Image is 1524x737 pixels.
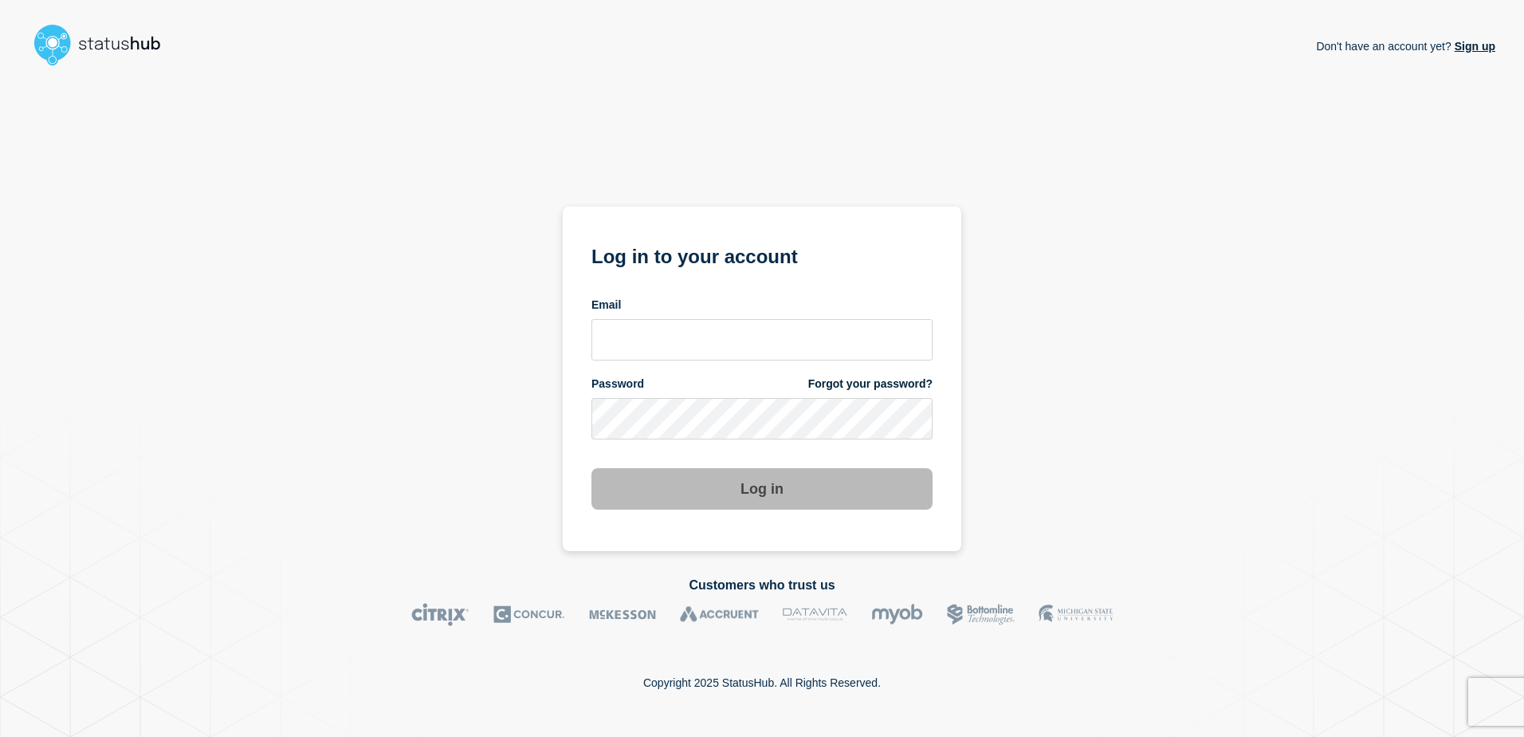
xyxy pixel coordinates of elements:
[589,603,656,626] img: McKesson logo
[680,603,759,626] img: Accruent logo
[493,603,565,626] img: Concur logo
[947,603,1015,626] img: Bottomline logo
[591,376,644,392] span: Password
[643,676,881,689] p: Copyright 2025 StatusHub. All Rights Reserved.
[29,578,1495,593] h2: Customers who trust us
[1039,603,1113,626] img: MSU logo
[411,603,469,626] img: Citrix logo
[1451,40,1495,53] a: Sign up
[783,603,847,626] img: DataVita logo
[1316,27,1495,65] p: Don't have an account yet?
[591,298,621,313] span: Email
[871,603,923,626] img: myob logo
[591,468,933,510] button: Log in
[29,19,180,70] img: StatusHub logo
[591,240,933,270] h1: Log in to your account
[808,376,933,392] a: Forgot your password?
[591,398,933,439] input: password input
[591,319,933,361] input: email input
